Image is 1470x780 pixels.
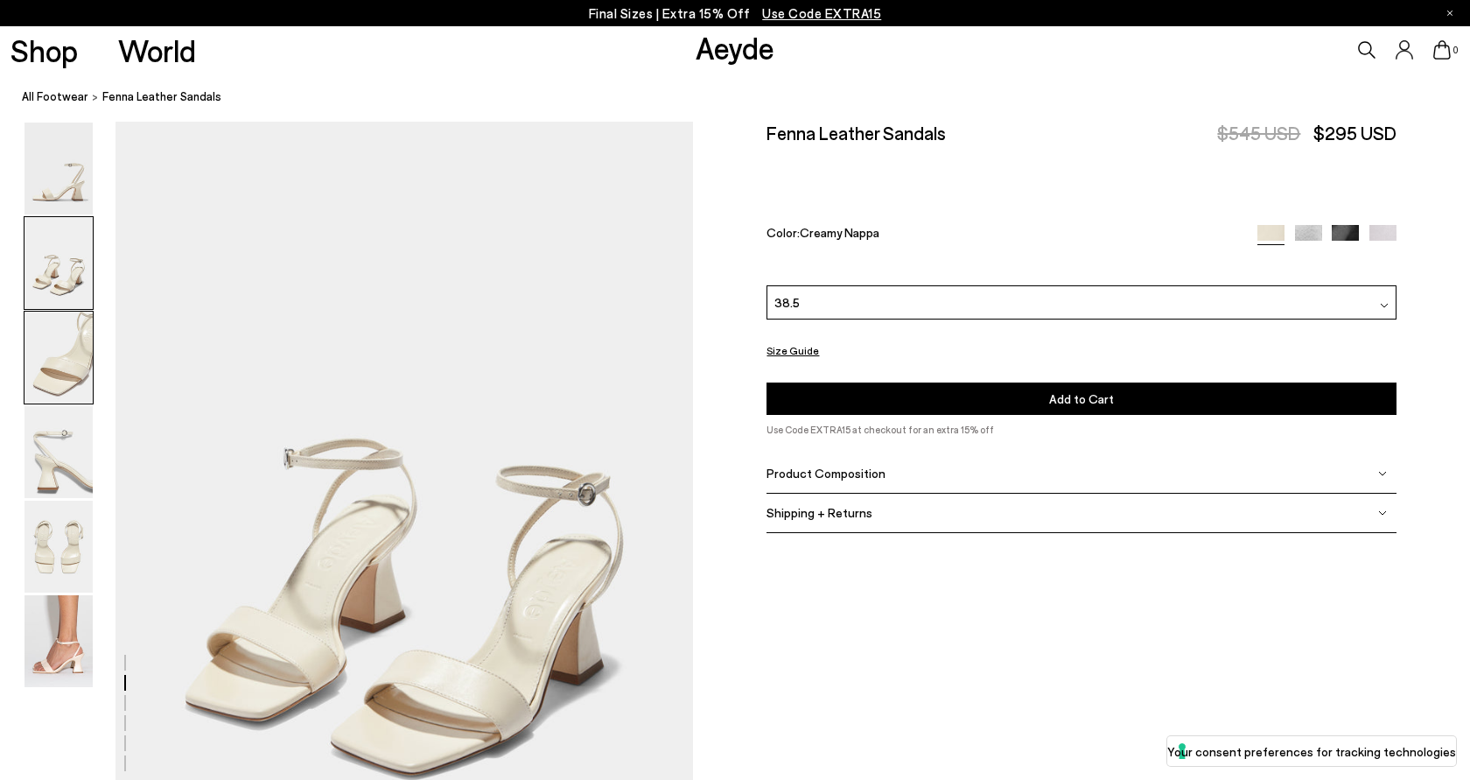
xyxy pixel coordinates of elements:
[24,501,93,593] img: Fenna Leather Sandals - Image 5
[696,29,774,66] a: Aeyde
[1380,301,1389,310] img: svg%3E
[22,74,1470,122] nav: breadcrumb
[22,88,88,106] a: All Footwear
[766,122,946,144] h2: Fenna Leather Sandals
[24,312,93,404] img: Fenna Leather Sandals - Image 3
[10,35,78,66] a: Shop
[766,466,885,481] span: Product Composition
[1049,390,1114,405] span: Add to Cart
[102,88,221,106] span: Fenna Leather Sandals
[24,406,93,498] img: Fenna Leather Sandals - Image 4
[762,5,881,21] span: Navigate to /collections/ss25-final-sizes
[1378,469,1387,478] img: svg%3E
[24,595,93,687] img: Fenna Leather Sandals - Image 6
[766,421,1396,437] p: Use Code EXTRA15 at checkout for an extra 15% off
[766,505,872,520] span: Shipping + Returns
[24,217,93,309] img: Fenna Leather Sandals - Image 2
[1217,122,1300,144] span: $545 USD
[589,3,882,25] p: Final Sizes | Extra 15% Off
[1167,736,1456,766] button: Your consent preferences for tracking technologies
[774,293,800,312] span: 38.5
[1433,40,1451,60] a: 0
[766,340,819,362] button: Size Guide
[24,123,93,214] img: Fenna Leather Sandals - Image 1
[118,35,196,66] a: World
[800,225,879,240] span: Creamy Nappa
[1313,122,1396,144] span: $295 USD
[1167,742,1456,761] label: Your consent preferences for tracking technologies
[766,382,1396,414] button: Add to Cart
[766,225,1237,245] div: Color:
[1451,46,1459,55] span: 0
[1378,509,1387,517] img: svg%3E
